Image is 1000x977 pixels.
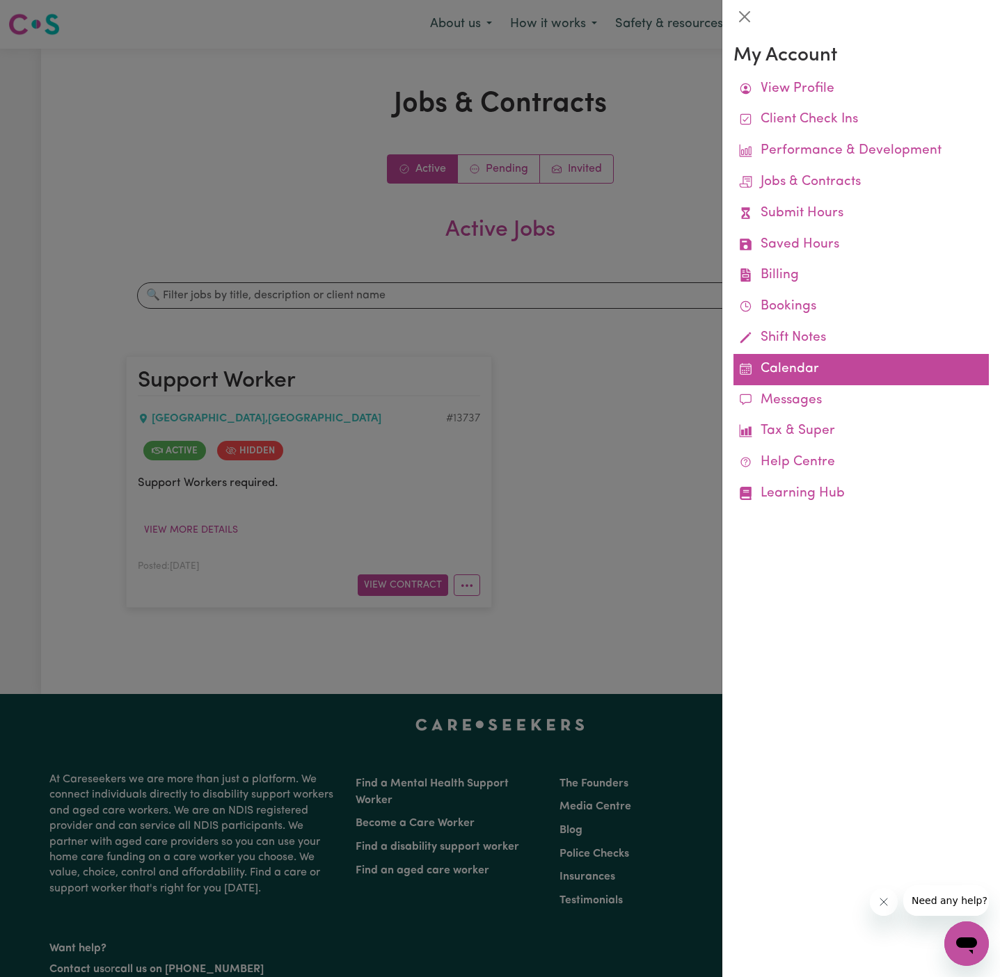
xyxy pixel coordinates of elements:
[733,229,989,261] a: Saved Hours
[733,167,989,198] a: Jobs & Contracts
[733,291,989,323] a: Bookings
[733,354,989,385] a: Calendar
[733,104,989,136] a: Client Check Ins
[733,323,989,354] a: Shift Notes
[733,385,989,417] a: Messages
[733,260,989,291] a: Billing
[733,6,756,28] button: Close
[733,45,989,68] h3: My Account
[733,74,989,105] a: View Profile
[733,447,989,478] a: Help Centre
[903,885,989,916] iframe: Message from company
[870,888,898,916] iframe: Close message
[944,921,989,966] iframe: Button to launch messaging window
[733,136,989,167] a: Performance & Development
[733,478,989,510] a: Learning Hub
[733,416,989,447] a: Tax & Super
[733,198,989,229] a: Submit Hours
